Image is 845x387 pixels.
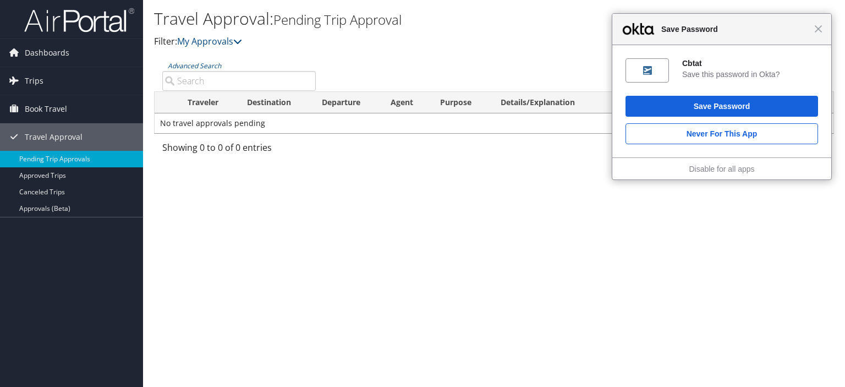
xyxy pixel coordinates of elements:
span: Book Travel [25,95,67,123]
div: Save this password in Okta? [682,69,818,79]
img: 9IrUADAAAABklEQVQDAMp15y9HRpfFAAAAAElFTkSuQmCC [643,66,652,75]
small: Pending Trip Approval [273,10,402,29]
th: Est. Cost: activate to sort column ascending [601,92,663,113]
p: Filter: [154,35,607,49]
a: Disable for all apps [689,165,754,173]
h1: Travel Approval: [154,7,607,30]
div: Cbtat [682,58,818,68]
span: Travel Approval [25,123,83,151]
th: Purpose [430,92,490,113]
button: Save Password [625,96,818,117]
th: Destination: activate to sort column ascending [237,92,312,113]
th: Agent [381,92,430,113]
a: My Approvals [177,35,242,47]
img: airportal-logo.png [24,7,134,33]
a: [PERSON_NAME] [747,6,834,39]
th: Details/Explanation [491,92,601,113]
a: Advanced Search [168,61,221,70]
div: Showing 0 to 0 of 0 entries [162,141,316,160]
span: Save Password [656,23,814,36]
td: No travel approvals pending [155,113,833,133]
span: Close [814,25,822,33]
button: Never for this App [625,123,818,144]
span: Trips [25,67,43,95]
th: Traveler: activate to sort column ascending [178,92,237,113]
span: Dashboards [25,39,69,67]
input: Advanced Search [162,71,316,91]
th: Departure: activate to sort column ascending [312,92,380,113]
